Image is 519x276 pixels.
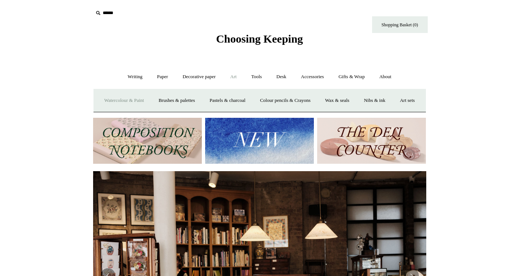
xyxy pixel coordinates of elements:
a: About [372,67,398,87]
a: Writing [121,67,149,87]
a: Pastels & charcoal [203,91,252,110]
a: Decorative paper [176,67,222,87]
a: Desk [270,67,293,87]
img: 202302 Composition ledgers.jpg__PID:69722ee6-fa44-49dd-a067-31375e5d54ec [93,118,202,164]
a: Watercolour & Paint [98,91,151,110]
a: Shopping Basket (0) [372,16,428,33]
a: Choosing Keeping [216,39,303,44]
a: Paper [150,67,175,87]
a: Art [224,67,243,87]
a: Brushes & palettes [152,91,201,110]
img: New.jpg__PID:f73bdf93-380a-4a35-bcfe-7823039498e1 [205,118,314,164]
a: Nibs & ink [357,91,392,110]
a: Colour pencils & Crayons [253,91,317,110]
a: Tools [244,67,269,87]
span: Choosing Keeping [216,33,303,45]
a: Accessories [294,67,331,87]
a: Gifts & Wrap [332,67,371,87]
a: Wax & seals [318,91,356,110]
a: Art sets [393,91,421,110]
img: The Deli Counter [317,118,426,164]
